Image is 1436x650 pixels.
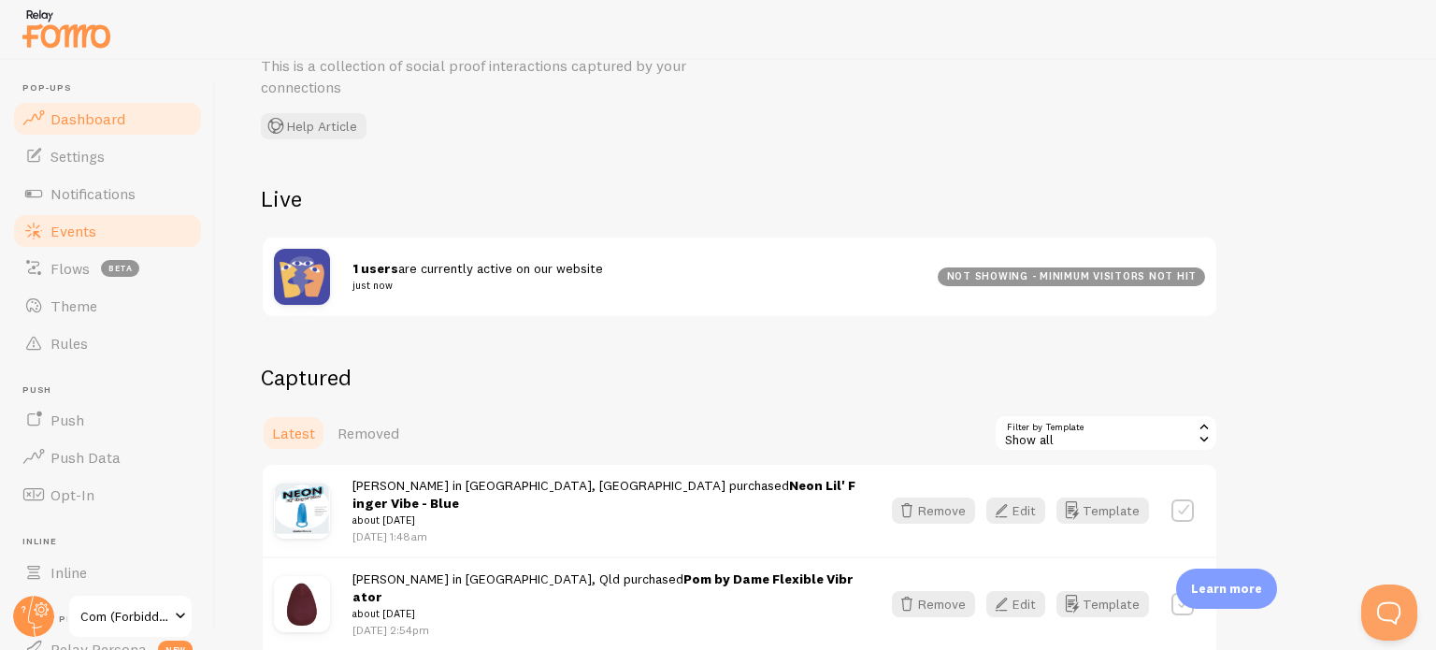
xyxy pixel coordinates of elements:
div: Show all [994,414,1218,452]
iframe: Help Scout Beacon - Open [1361,585,1417,641]
button: Help Article [261,113,366,139]
span: Removed [337,424,399,442]
a: Neon Lil' Finger Vibe - Blue [352,477,855,512]
small: about [DATE] [352,605,858,622]
button: Template [1056,591,1149,617]
span: Flows [50,259,90,278]
a: Flows beta [11,250,204,287]
p: This is a collection of social proof interactions captured by your connections [261,55,710,98]
span: Dashboard [50,109,125,128]
button: Edit [986,591,1045,617]
a: Rules [11,325,204,362]
a: Com (Forbiddenfruit) [67,594,194,639]
small: just now [352,277,915,294]
span: Push Data [50,448,121,467]
img: neon-lil-finger-vibe.jpg [274,483,330,539]
span: [PERSON_NAME] in [GEOGRAPHIC_DATA], [GEOGRAPHIC_DATA] purchased [352,477,858,529]
span: Inline [50,563,87,582]
span: Push [50,411,84,429]
span: Rules [50,334,88,353]
span: Events [50,222,96,240]
span: beta [101,260,139,277]
span: are currently active on our website [352,260,915,295]
span: Opt-In [50,485,94,504]
p: [DATE] 1:48am [352,528,858,544]
a: Notifications [11,175,204,212]
p: Learn more [1191,580,1262,598]
p: [DATE] 2:54pm [352,622,858,638]
span: [PERSON_NAME] in [GEOGRAPHIC_DATA], Qld purchased [352,571,858,623]
button: Remove [892,498,975,524]
a: Push Data [11,439,204,476]
img: fomo-relay-logo-orange.svg [20,5,113,52]
a: Edit [986,498,1056,524]
span: Settings [50,147,105,166]
a: Pom by Dame Flexible Vibrator [352,571,854,605]
button: Template [1056,498,1149,524]
a: Settings [11,137,204,175]
div: not showing - minimum visitors not hit [938,267,1205,286]
a: Opt-In [11,476,204,513]
a: Events [11,212,204,250]
span: Com (Forbiddenfruit) [80,605,169,628]
span: Theme [50,296,97,315]
span: Push [22,384,204,397]
span: Latest [272,424,315,442]
h2: Live [261,184,1218,213]
span: Inline [22,536,204,548]
a: Edit [986,591,1056,617]
a: Removed [326,414,410,452]
img: pageviews.png [274,249,330,305]
span: Notifications [50,184,136,203]
div: Learn more [1176,569,1277,609]
button: Edit [986,498,1045,524]
img: damep01p-pom.jpg [274,576,330,632]
button: Remove [892,591,975,617]
h2: Captured [261,363,1218,392]
small: about [DATE] [352,512,858,528]
a: Inline [11,554,204,591]
span: Pop-ups [22,82,204,94]
a: Dashboard [11,100,204,137]
a: Push [11,401,204,439]
strong: 1 users [352,260,398,277]
a: Theme [11,287,204,325]
a: Latest [261,414,326,452]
